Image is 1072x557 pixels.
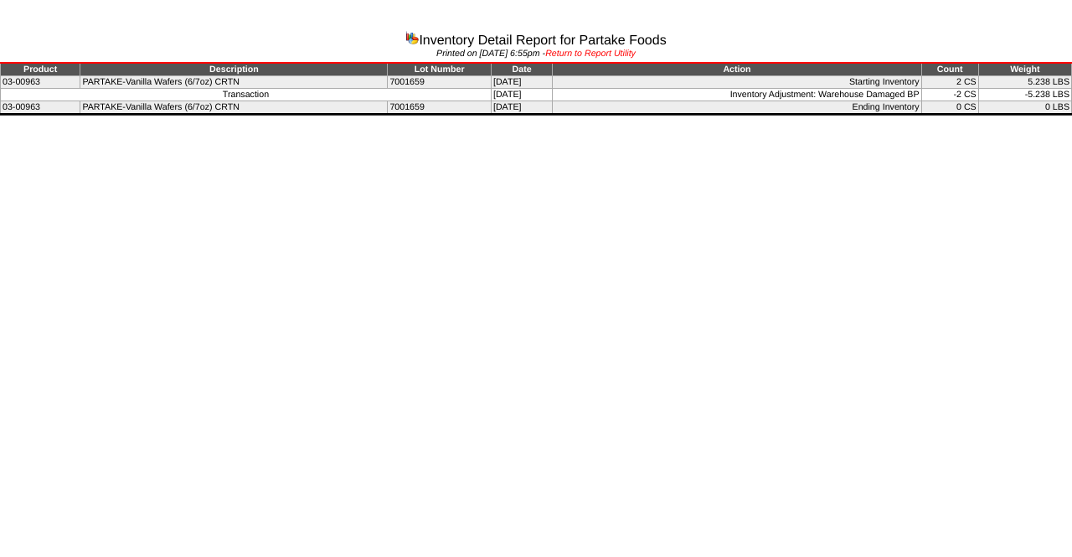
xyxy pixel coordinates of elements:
[388,63,492,76] td: Lot Number
[545,49,636,59] a: Return to Report Utility
[978,76,1071,89] td: 5.238 LBS
[553,101,921,115] td: Ending Inventory
[978,63,1071,76] td: Weight
[491,76,553,89] td: [DATE]
[978,101,1071,115] td: 0 LBS
[491,63,553,76] td: Date
[921,76,978,89] td: 2 CS
[1,63,80,76] td: Product
[80,63,388,76] td: Description
[388,76,492,89] td: 7001659
[1,101,80,115] td: 03-00963
[921,89,978,101] td: -2 CS
[491,89,553,101] td: [DATE]
[388,101,492,115] td: 7001659
[978,89,1071,101] td: -5.238 LBS
[553,89,921,101] td: Inventory Adjustment: Warehouse Damaged BP
[553,76,921,89] td: Starting Inventory
[405,31,419,44] img: graph.gif
[921,101,978,115] td: 0 CS
[553,63,921,76] td: Action
[491,101,553,115] td: [DATE]
[1,76,80,89] td: 03-00963
[80,76,388,89] td: PARTAKE-Vanilla Wafers (6/7oz) CRTN
[80,101,388,115] td: PARTAKE-Vanilla Wafers (6/7oz) CRTN
[921,63,978,76] td: Count
[1,89,492,101] td: Transaction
